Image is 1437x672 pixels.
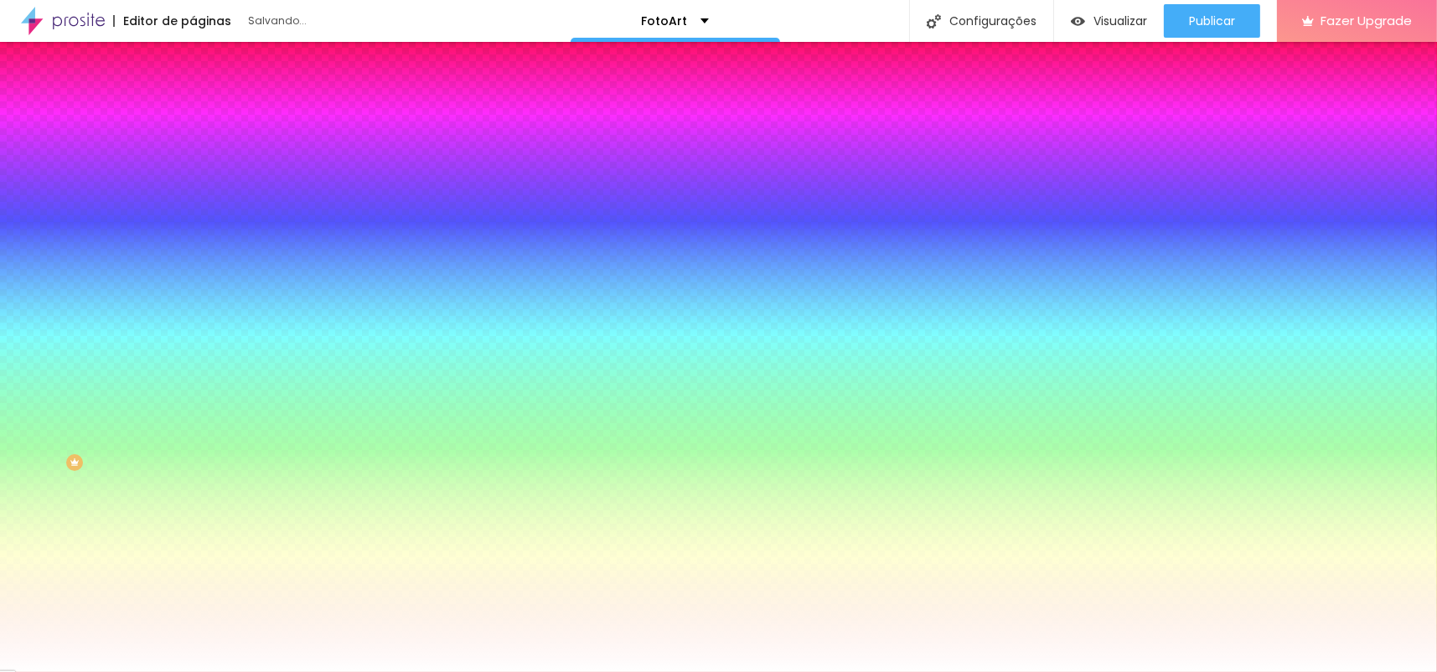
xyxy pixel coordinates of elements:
img: Icone [927,14,941,28]
span: Visualizar [1093,14,1147,28]
img: view-1.svg [1071,14,1085,28]
button: Visualizar [1054,4,1164,38]
span: Fazer Upgrade [1321,13,1412,28]
p: FotoArt [642,15,688,27]
span: Publicar [1189,14,1235,28]
div: Salvando... [248,16,441,26]
button: Publicar [1164,4,1260,38]
div: Editor de páginas [113,15,231,27]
